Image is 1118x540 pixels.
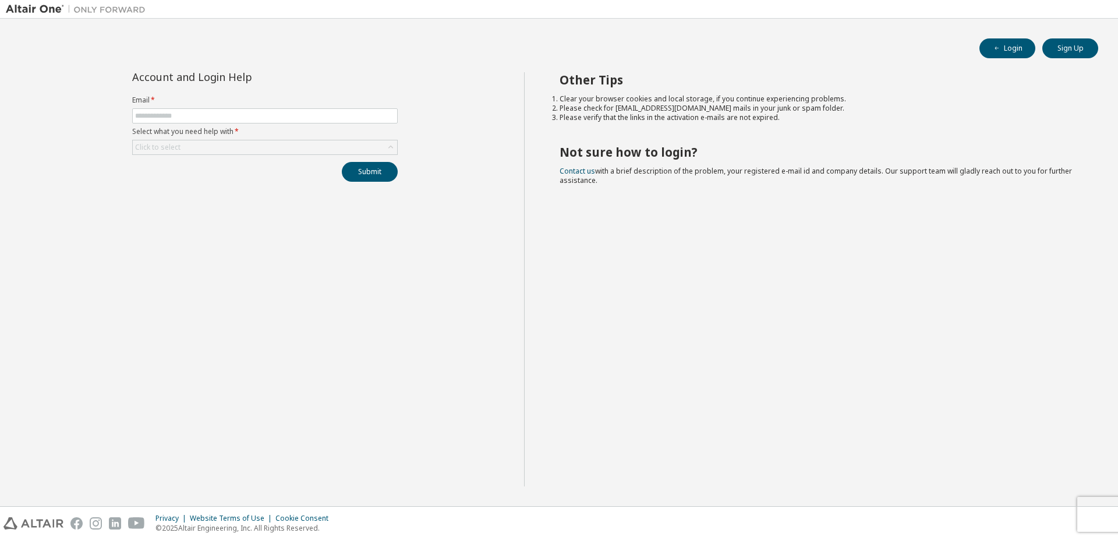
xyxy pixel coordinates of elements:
div: Cookie Consent [275,514,335,523]
span: with a brief description of the problem, your registered e-mail id and company details. Our suppo... [560,166,1072,185]
img: linkedin.svg [109,517,121,530]
a: Contact us [560,166,595,176]
img: Altair One [6,3,151,15]
li: Please check for [EMAIL_ADDRESS][DOMAIN_NAME] mails in your junk or spam folder. [560,104,1078,113]
li: Please verify that the links in the activation e-mails are not expired. [560,113,1078,122]
label: Email [132,96,398,105]
h2: Other Tips [560,72,1078,87]
li: Clear your browser cookies and local storage, if you continue experiencing problems. [560,94,1078,104]
div: Account and Login Help [132,72,345,82]
button: Login [979,38,1035,58]
img: altair_logo.svg [3,517,63,530]
button: Sign Up [1042,38,1098,58]
h2: Not sure how to login? [560,144,1078,160]
div: Privacy [155,514,190,523]
div: Click to select [133,140,397,154]
img: youtube.svg [128,517,145,530]
label: Select what you need help with [132,127,398,136]
img: instagram.svg [90,517,102,530]
div: Click to select [135,143,181,152]
button: Submit [342,162,398,182]
p: © 2025 Altair Engineering, Inc. All Rights Reserved. [155,523,335,533]
div: Website Terms of Use [190,514,275,523]
img: facebook.svg [70,517,83,530]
